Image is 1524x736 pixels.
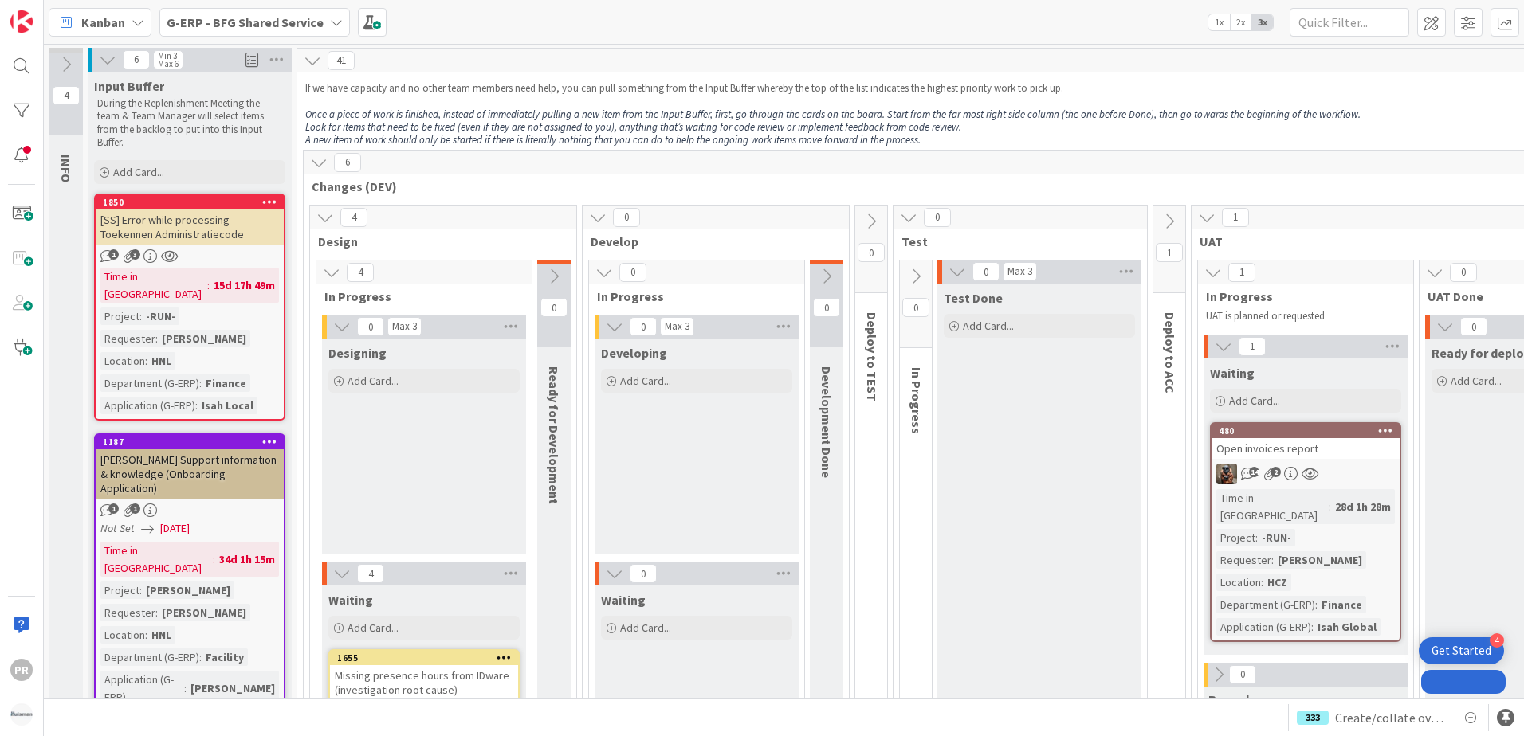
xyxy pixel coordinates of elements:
[158,330,250,347] div: [PERSON_NAME]
[10,10,33,33] img: Visit kanbanzone.com
[318,233,556,249] span: Design
[1274,551,1366,569] div: [PERSON_NAME]
[330,651,518,700] div: 1655Missing presence hours from IDware (investigation root cause)
[909,367,925,434] span: In Progress
[96,195,284,209] div: 1850
[160,520,190,537] span: [DATE]
[1007,268,1032,276] div: Max 3
[103,437,284,448] div: 1187
[100,542,213,577] div: Time in [GEOGRAPHIC_DATA]
[819,366,835,478] span: Development Done
[202,374,250,392] div: Finance
[158,52,177,60] div: Min 3
[10,703,33,726] img: avatar
[1208,691,1253,707] span: Rework
[139,581,142,599] span: :
[597,288,784,304] span: In Progress
[142,581,234,599] div: [PERSON_NAME]
[1212,424,1400,438] div: 480
[199,374,202,392] span: :
[348,374,399,388] span: Add Card...
[1251,14,1273,30] span: 3x
[1419,637,1504,664] div: Open Get Started checklist, remaining modules: 4
[305,133,921,147] em: A new item of work should only be started if there is literally nothing that you can do to help t...
[864,312,880,401] span: Deploy to TEST
[58,155,74,182] span: INFO
[1216,489,1329,524] div: Time in [GEOGRAPHIC_DATA]
[145,626,147,644] span: :
[10,659,33,681] div: PR
[1229,393,1280,408] span: Add Card...
[665,323,689,331] div: Max 3
[619,263,646,282] span: 0
[1216,596,1315,613] div: Department (G-ERP)
[100,307,139,325] div: Project
[944,290,1003,306] span: Test Done
[1271,551,1274,569] span: :
[108,503,119,514] span: 1
[357,564,384,583] span: 4
[1216,529,1255,546] div: Project
[100,397,195,414] div: Application (G-ERP)
[902,298,929,317] span: 0
[813,298,840,317] span: 0
[1206,310,1394,323] p: UAT is planned or requested
[630,317,657,336] span: 0
[337,652,518,664] div: 1655
[53,86,80,105] span: 4
[1314,618,1381,636] div: Isah Global
[100,581,139,599] div: Project
[142,307,179,325] div: -RUN-
[1212,424,1400,459] div: 480Open invoices report
[100,604,155,621] div: Requester
[924,208,951,227] span: 0
[330,665,518,700] div: Missing presence hours from IDware (investigation root cause)
[130,249,140,260] span: 3
[123,50,150,69] span: 6
[100,268,207,303] div: Time in [GEOGRAPHIC_DATA]
[540,298,568,317] span: 0
[100,671,184,706] div: Application (G-ERP)
[324,288,512,304] span: In Progress
[167,14,324,30] b: G-ERP - BFG Shared Service
[198,397,257,414] div: Isah Local
[1335,708,1448,727] span: Create/collate overview of Facility applications
[328,51,355,70] span: 41
[1156,243,1183,262] span: 1
[591,233,829,249] span: Develop
[1212,464,1400,484] div: VK
[213,550,215,568] span: :
[901,233,1127,249] span: Test
[1229,665,1256,684] span: 0
[328,592,373,608] span: Waiting
[207,276,210,294] span: :
[1216,574,1261,591] div: Location
[1331,498,1395,515] div: 28d 1h 28m
[630,564,657,583] span: 0
[139,307,142,325] span: :
[1230,14,1251,30] span: 2x
[1329,498,1331,515] span: :
[1290,8,1409,37] input: Quick Filter...
[100,626,145,644] div: Location
[392,323,417,331] div: Max 3
[1208,14,1230,30] span: 1x
[1271,467,1281,477] span: 2
[1258,529,1295,546] div: -RUN-
[96,449,284,499] div: [PERSON_NAME] Support information & knowledge (Onboarding Application)
[963,319,1014,333] span: Add Card...
[357,317,384,336] span: 0
[305,120,961,134] em: Look for items that need to be fixed (even if they are not assigned to you), anything that’s wait...
[1216,551,1271,569] div: Requester
[601,592,646,608] span: Waiting
[328,345,387,361] span: Designing
[620,621,671,635] span: Add Card...
[158,60,179,68] div: Max 6
[972,262,1000,281] span: 0
[347,263,374,282] span: 4
[1210,365,1255,381] span: Waiting
[145,352,147,370] span: :
[100,330,155,347] div: Requester
[1239,337,1266,356] span: 1
[187,679,279,697] div: [PERSON_NAME]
